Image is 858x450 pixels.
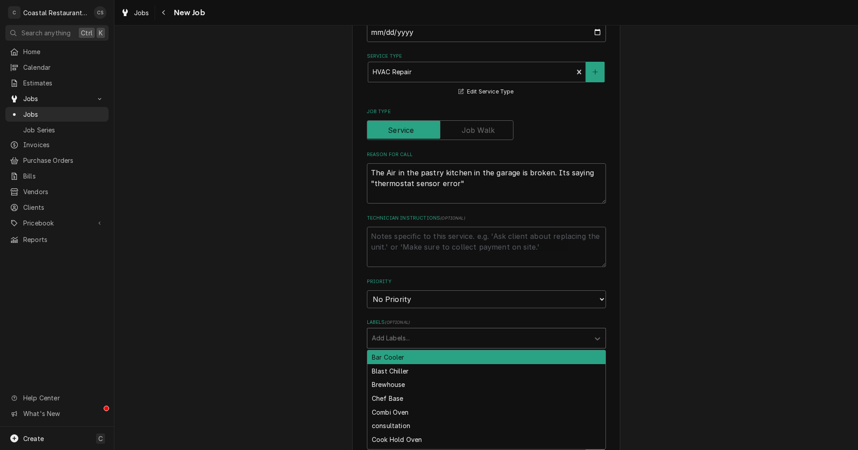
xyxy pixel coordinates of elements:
div: Coastal Restaurant Repair [23,8,89,17]
a: Go to Help Center [5,391,109,405]
span: Purchase Orders [23,156,104,165]
div: Cook Hold Oven [367,433,606,446]
button: Edit Service Type [457,86,515,98]
span: Estimates [23,78,104,88]
span: Search anything [21,28,71,38]
a: Invoices [5,137,109,152]
a: Vendors [5,184,109,199]
button: Create New Service [586,62,605,82]
span: Jobs [23,110,104,119]
label: Reason For Call [367,151,606,158]
div: CS [94,6,106,19]
label: Technician Instructions [367,215,606,222]
div: Job Type [367,108,606,140]
div: C [8,6,21,19]
a: Estimates [5,76,109,90]
span: What's New [23,409,103,418]
div: Blast Chiller [367,364,606,378]
svg: Create New Service [593,69,598,75]
div: Date Received [367,10,606,42]
div: Reason For Call [367,151,606,204]
textarea: The Air in the pastry kitchen in the garage is broken. Its saying "thermostat sensor error" [367,163,606,204]
a: Calendar [5,60,109,75]
a: Reports [5,232,109,247]
span: Jobs [23,94,91,103]
a: Clients [5,200,109,215]
span: Job Series [23,125,104,135]
a: Jobs [117,5,153,20]
input: yyyy-mm-dd [367,22,606,42]
span: ( optional ) [440,216,465,221]
span: Ctrl [81,28,93,38]
span: Calendar [23,63,104,72]
a: Jobs [5,107,109,122]
div: Chris Sockriter's Avatar [94,6,106,19]
div: Brewhouse [367,378,606,392]
span: Help Center [23,393,103,403]
span: ( optional ) [385,320,410,325]
span: New Job [171,7,205,19]
button: Navigate back [157,5,171,20]
a: Go to Jobs [5,91,109,106]
div: Bar Cooler [367,350,606,364]
label: Service Type [367,53,606,60]
span: Invoices [23,140,104,149]
a: Go to What's New [5,406,109,421]
div: Priority [367,278,606,308]
div: Technician Instructions [367,215,606,267]
span: K [99,28,103,38]
div: Combi Oven [367,405,606,419]
label: Job Type [367,108,606,115]
div: Chef Base [367,391,606,405]
a: Go to Pricebook [5,216,109,230]
button: Search anythingCtrlK [5,25,109,41]
a: Purchase Orders [5,153,109,168]
a: Bills [5,169,109,183]
div: consultation [367,419,606,433]
span: Bills [23,171,104,181]
label: Priority [367,278,606,285]
span: Jobs [134,8,149,17]
span: Home [23,47,104,56]
span: Reports [23,235,104,244]
span: C [98,434,103,443]
a: Job Series [5,123,109,137]
a: Home [5,44,109,59]
div: Service Type [367,53,606,97]
span: Create [23,435,44,442]
label: Labels [367,319,606,326]
span: Vendors [23,187,104,196]
div: Labels [367,319,606,348]
span: Clients [23,203,104,212]
span: Pricebook [23,218,91,228]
